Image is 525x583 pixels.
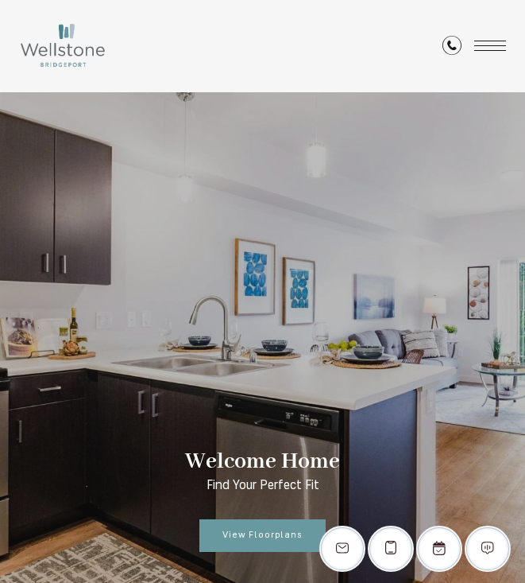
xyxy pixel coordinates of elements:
span: View Floorplans [222,531,303,540]
img: Wellstone [19,22,106,68]
p: Find Your Perfect Fit [24,480,501,492]
button: Open Menu [474,41,506,51]
a: View Floorplans [199,519,325,552]
a: Call Us at (253) 642-8681 [442,36,461,57]
p: Welcome Home [24,448,501,476]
